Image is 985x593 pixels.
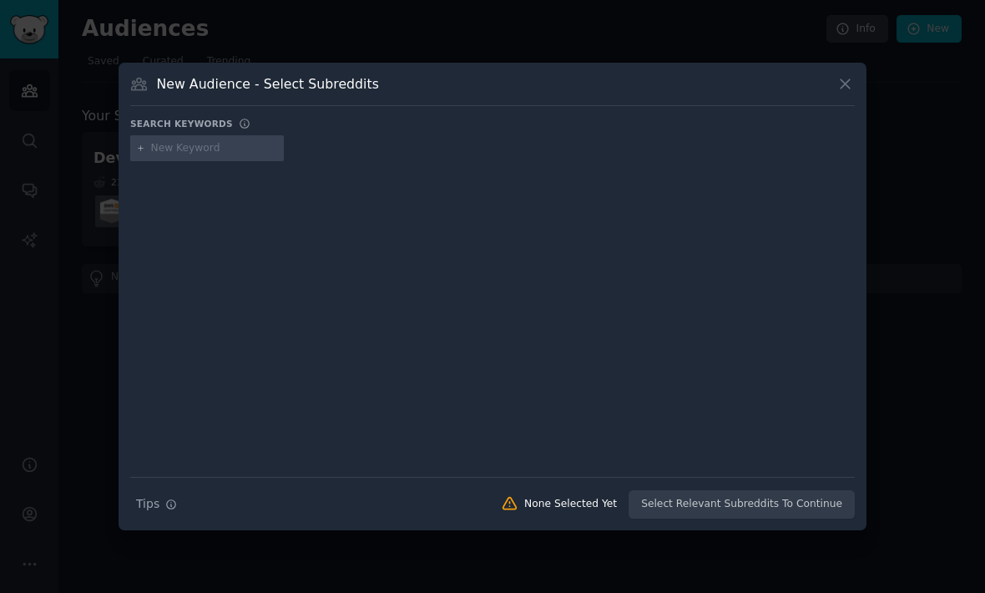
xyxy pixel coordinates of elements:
[157,75,379,93] h3: New Audience - Select Subreddits
[130,118,233,129] h3: Search keywords
[524,497,617,512] div: None Selected Yet
[130,489,183,519] button: Tips
[136,495,159,513] span: Tips
[151,141,278,156] input: New Keyword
